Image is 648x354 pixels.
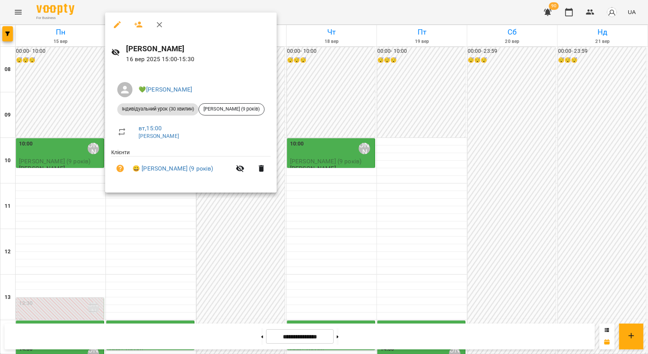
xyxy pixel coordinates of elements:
a: 💚[PERSON_NAME] [139,86,192,93]
ul: Клієнти [111,149,271,184]
button: Візит ще не сплачено. Додати оплату? [111,160,129,178]
h6: [PERSON_NAME] [126,43,271,55]
a: [PERSON_NAME] [139,133,179,139]
a: 😀 [PERSON_NAME] (9 років) [132,164,213,173]
a: вт , 15:00 [139,125,162,132]
p: 16 вер 2025 15:00 - 15:30 [126,55,271,64]
div: [PERSON_NAME] (9 років) [199,103,265,115]
span: [PERSON_NAME] (9 років) [199,106,264,112]
span: Індивідуальний урок (30 хвилин) [117,106,199,112]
